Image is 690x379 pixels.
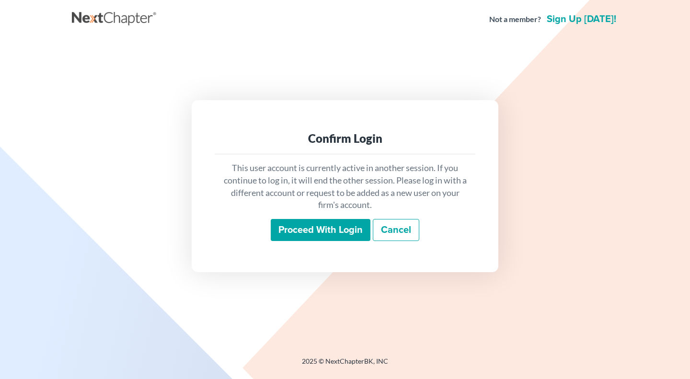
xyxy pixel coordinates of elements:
[72,356,618,374] div: 2025 © NextChapterBK, INC
[545,14,618,24] a: Sign up [DATE]!
[222,162,468,211] p: This user account is currently active in another session. If you continue to log in, it will end ...
[373,219,419,241] a: Cancel
[222,131,468,146] div: Confirm Login
[489,14,541,25] strong: Not a member?
[271,219,370,241] input: Proceed with login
